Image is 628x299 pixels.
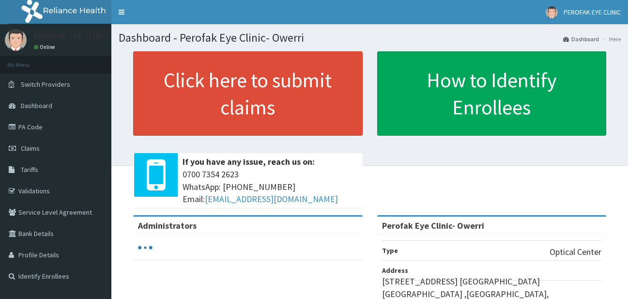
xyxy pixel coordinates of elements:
[138,240,153,255] svg: audio-loading
[377,51,607,136] a: How to Identify Enrollees
[21,101,52,110] span: Dashboard
[119,31,621,44] h1: Dashboard - Perofak Eye Clinic- Owerri
[550,246,601,258] p: Optical Center
[564,8,621,16] span: PEROFAK EYE CLINIC
[138,220,197,231] b: Administrators
[34,44,57,50] a: Online
[382,220,484,231] strong: Perofak Eye Clinic- Owerri
[21,165,38,174] span: Tariffs
[21,80,70,89] span: Switch Providers
[563,35,599,43] a: Dashboard
[600,35,621,43] li: Here
[183,156,315,167] b: If you have any issue, reach us on:
[5,29,27,51] img: User Image
[205,193,338,205] a: [EMAIL_ADDRESS][DOMAIN_NAME]
[133,51,363,136] a: Click here to submit claims
[546,6,558,18] img: User Image
[34,31,109,40] p: PEROFAK EYE CLINIC
[382,246,398,255] b: Type
[183,168,358,205] span: 0700 7354 2623 WhatsApp: [PHONE_NUMBER] Email:
[21,144,40,153] span: Claims
[382,266,408,275] b: Address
